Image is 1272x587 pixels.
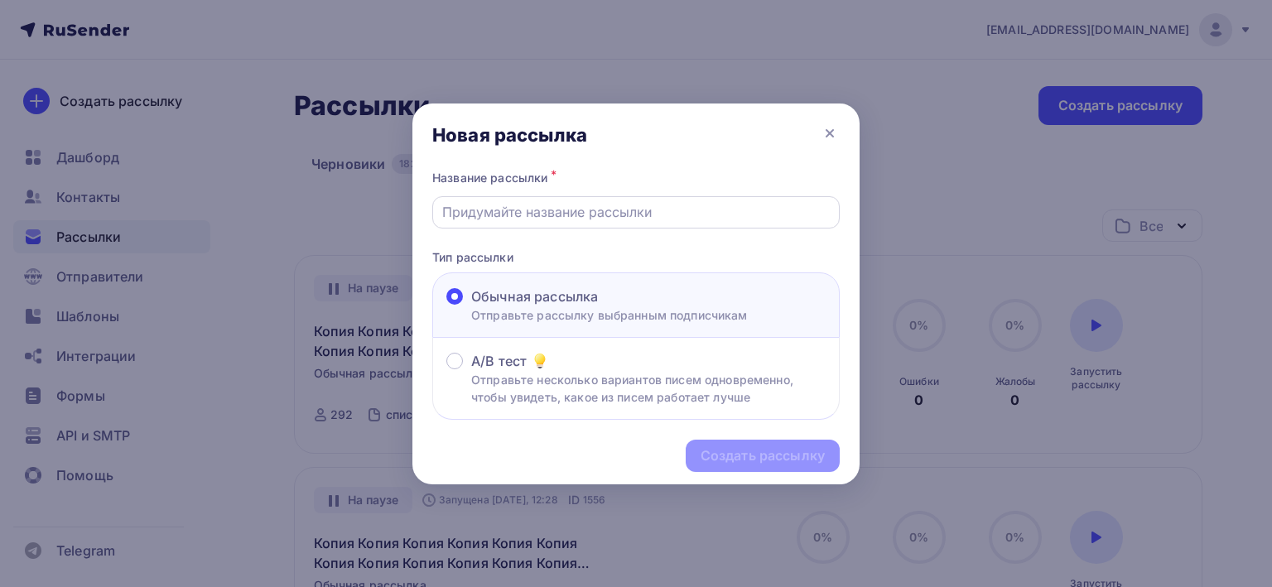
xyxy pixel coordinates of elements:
[432,166,840,190] div: Название рассылки
[471,306,748,324] p: Отправьте рассылку выбранным подписчикам
[471,371,826,406] p: Отправьте несколько вариантов писем одновременно, чтобы увидеть, какое из писем работает лучше
[471,286,598,306] span: Обычная рассылка
[442,202,831,222] input: Придумайте название рассылки
[432,248,840,266] p: Тип рассылки
[432,123,587,147] div: Новая рассылка
[471,351,527,371] span: A/B тест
